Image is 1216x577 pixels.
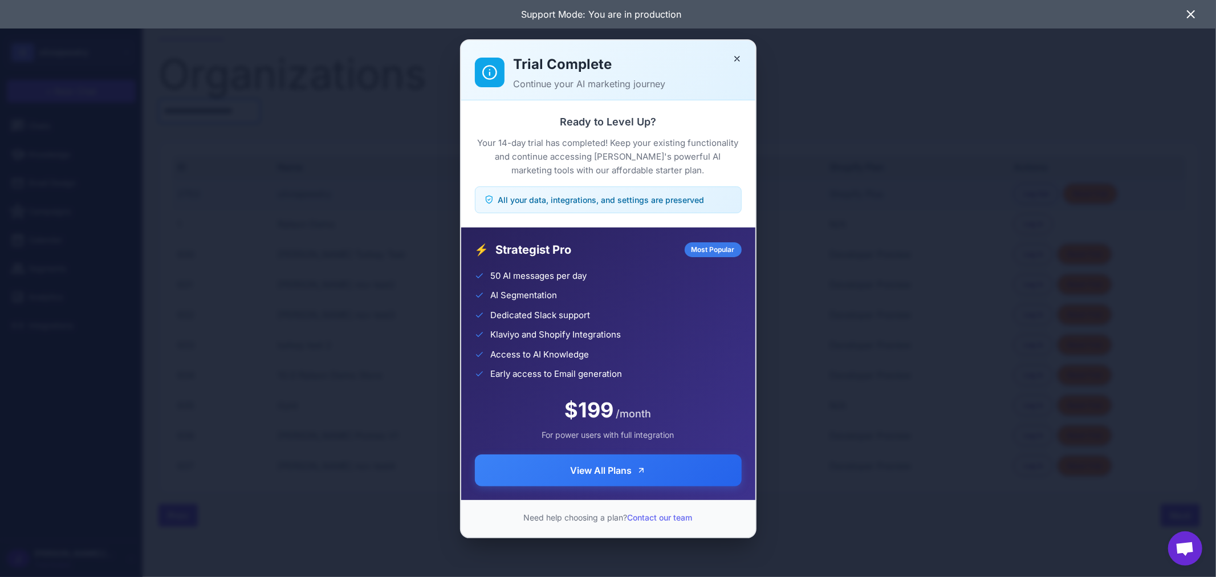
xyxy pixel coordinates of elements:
[685,242,742,257] div: Most Popular
[565,395,614,425] span: $199
[628,513,693,522] a: Contact our team
[498,194,705,206] span: All your data, integrations, and settings are preserved
[475,429,742,441] div: For power users with full integration
[475,241,489,258] span: ⚡
[1168,531,1202,566] div: Open chat
[475,136,742,177] p: Your 14-day trial has completed! Keep your existing functionality and continue accessing [PERSON_...
[491,368,623,381] span: Early access to Email generation
[491,309,591,322] span: Dedicated Slack support
[514,77,742,91] p: Continue your AI marketing journey
[475,114,742,129] h3: Ready to Level Up?
[514,54,742,75] h2: Trial Complete
[728,50,746,68] button: Close
[491,328,621,342] span: Klaviyo and Shopify Integrations
[475,454,742,486] button: View All Plans
[616,406,652,421] span: /month
[475,511,742,523] p: Need help choosing a plan?
[571,464,632,477] span: View All Plans
[496,241,678,258] span: Strategist Pro
[491,270,587,283] span: 50 AI messages per day
[491,289,558,302] span: AI Segmentation
[491,348,589,361] span: Access to AI Knowledge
